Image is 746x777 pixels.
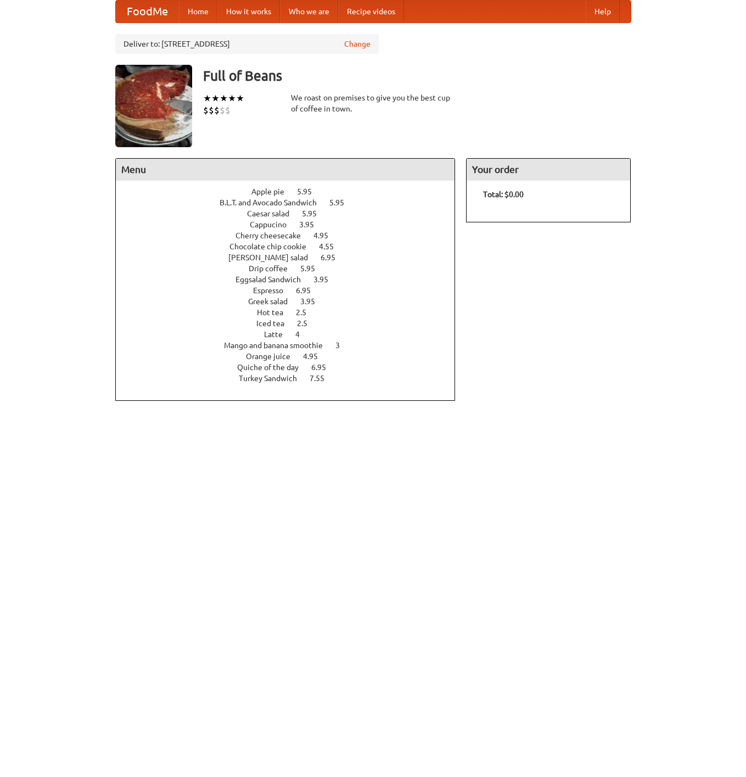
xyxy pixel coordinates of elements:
span: B.L.T. and Avocado Sandwich [220,198,328,207]
a: Change [344,38,371,49]
span: 7.55 [310,374,335,383]
a: Apple pie 5.95 [251,187,332,196]
span: Caesar salad [247,209,300,218]
div: Deliver to: [STREET_ADDRESS] [115,34,379,54]
a: How it works [217,1,280,23]
span: 6.95 [311,363,337,372]
a: Iced tea 2.5 [256,319,328,328]
h4: Menu [116,159,455,181]
a: Caesar salad 5.95 [247,209,337,218]
li: ★ [203,92,211,104]
span: 4.95 [313,231,339,240]
span: 5.95 [329,198,355,207]
a: Recipe videos [338,1,404,23]
span: 4.95 [303,352,329,361]
a: B.L.T. and Avocado Sandwich 5.95 [220,198,364,207]
span: 3.95 [299,220,325,229]
a: Help [586,1,620,23]
span: Hot tea [257,308,294,317]
a: Espresso 6.95 [253,286,331,295]
h3: Full of Beans [203,65,631,87]
span: Chocolate chip cookie [229,242,317,251]
span: Cherry cheesecake [235,231,312,240]
div: We roast on premises to give you the best cup of coffee in town. [291,92,456,114]
a: Who we are [280,1,338,23]
li: ★ [220,92,228,104]
h4: Your order [467,159,630,181]
li: $ [220,104,225,116]
a: Mango and banana smoothie 3 [224,341,360,350]
li: $ [209,104,214,116]
a: Orange juice 4.95 [246,352,338,361]
a: Home [179,1,217,23]
li: $ [214,104,220,116]
span: 6.95 [296,286,322,295]
li: $ [203,104,209,116]
span: 4 [295,330,311,339]
a: Eggsalad Sandwich 3.95 [235,275,349,284]
span: 3 [335,341,351,350]
span: Eggsalad Sandwich [235,275,312,284]
span: Quiche of the day [237,363,310,372]
span: 2.5 [297,319,318,328]
span: 5.95 [302,209,328,218]
a: Cappucino 3.95 [250,220,334,229]
span: Orange juice [246,352,301,361]
a: Quiche of the day 6.95 [237,363,346,372]
a: Drip coffee 5.95 [249,264,335,273]
span: 5.95 [297,187,323,196]
span: 2.5 [296,308,317,317]
li: ★ [228,92,236,104]
span: Espresso [253,286,294,295]
a: Hot tea 2.5 [257,308,327,317]
span: Mango and banana smoothie [224,341,334,350]
span: 4.55 [319,242,345,251]
span: Turkey Sandwich [239,374,308,383]
li: ★ [211,92,220,104]
a: FoodMe [116,1,179,23]
a: Cherry cheesecake 4.95 [235,231,349,240]
span: 3.95 [300,297,326,306]
a: Latte 4 [264,330,320,339]
b: Total: $0.00 [483,190,524,199]
a: [PERSON_NAME] salad 6.95 [228,253,356,262]
span: Drip coffee [249,264,299,273]
span: 3.95 [313,275,339,284]
a: Chocolate chip cookie 4.55 [229,242,354,251]
span: Cappucino [250,220,298,229]
a: Greek salad 3.95 [248,297,335,306]
span: Iced tea [256,319,295,328]
li: $ [225,104,231,116]
span: 6.95 [321,253,346,262]
span: [PERSON_NAME] salad [228,253,319,262]
span: Greek salad [248,297,299,306]
span: 5.95 [300,264,326,273]
span: Latte [264,330,294,339]
li: ★ [236,92,244,104]
a: Turkey Sandwich 7.55 [239,374,345,383]
img: angular.jpg [115,65,192,147]
span: Apple pie [251,187,295,196]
